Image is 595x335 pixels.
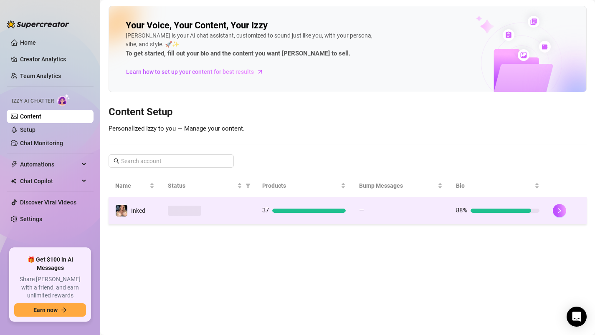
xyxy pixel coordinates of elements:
[168,181,235,190] span: Status
[11,178,16,184] img: Chat Copilot
[20,174,79,188] span: Chat Copilot
[20,53,87,66] a: Creator Analytics
[553,204,566,217] button: right
[131,207,145,214] span: Inked
[14,303,86,317] button: Earn nowarrow-right
[449,174,546,197] th: Bio
[126,31,376,59] div: [PERSON_NAME] is your AI chat assistant, customized to sound just like you, with your persona, vi...
[126,65,270,78] a: Learn how to set up your content for best results
[256,174,352,197] th: Products
[126,50,350,57] strong: To get started, fill out your bio and the content you want [PERSON_NAME] to sell.
[20,126,35,133] a: Setup
[11,161,18,168] span: thunderbolt
[109,174,161,197] th: Name
[114,158,119,164] span: search
[121,156,222,166] input: Search account
[262,207,269,214] span: 37
[14,275,86,300] span: Share [PERSON_NAME] with a friend, and earn unlimited rewards
[20,140,63,146] a: Chat Monitoring
[126,67,254,76] span: Learn how to set up your content for best results
[14,256,86,272] span: 🎁 Get $100 in AI Messages
[359,207,364,214] span: —
[359,181,436,190] span: Bump Messages
[567,307,587,327] div: Open Intercom Messenger
[20,39,36,46] a: Home
[126,20,268,31] h2: Your Voice, Your Content, Your Izzy
[20,199,76,206] a: Discover Viral Videos
[557,208,562,214] span: right
[109,125,245,132] span: Personalized Izzy to you — Manage your content.
[456,181,533,190] span: Bio
[20,216,42,222] a: Settings
[456,207,467,214] span: 88%
[161,174,256,197] th: Status
[7,20,69,28] img: logo-BBDzfeDw.svg
[256,68,264,76] span: arrow-right
[61,307,67,313] span: arrow-right
[33,307,58,313] span: Earn now
[262,181,339,190] span: Products
[116,205,127,217] img: Inked
[352,174,449,197] th: Bump Messages
[12,97,54,105] span: Izzy AI Chatter
[246,183,251,188] span: filter
[244,179,252,192] span: filter
[20,113,41,120] a: Content
[457,7,586,92] img: ai-chatter-content-library-cLFOSyPT.png
[20,73,61,79] a: Team Analytics
[57,94,70,106] img: AI Chatter
[20,158,79,171] span: Automations
[115,181,148,190] span: Name
[109,106,587,119] h3: Content Setup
